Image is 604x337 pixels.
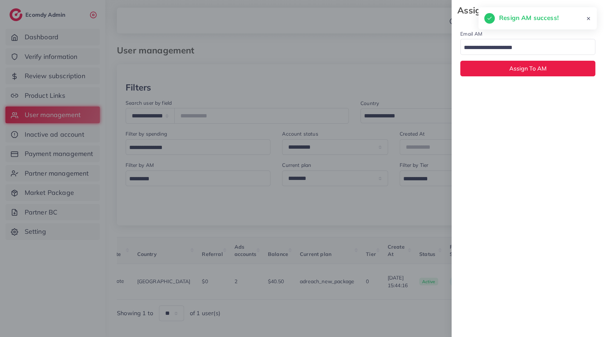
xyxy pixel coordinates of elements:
[460,39,595,55] div: Search for option
[584,3,598,18] button: Close
[509,65,547,72] span: Assign To AM
[460,30,482,37] label: Email AM
[460,61,595,76] button: Assign To AM
[584,3,598,18] svg: x
[457,4,584,17] strong: Assign To AM
[461,42,586,53] input: Search for option
[499,13,559,23] h5: Resign AM success!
